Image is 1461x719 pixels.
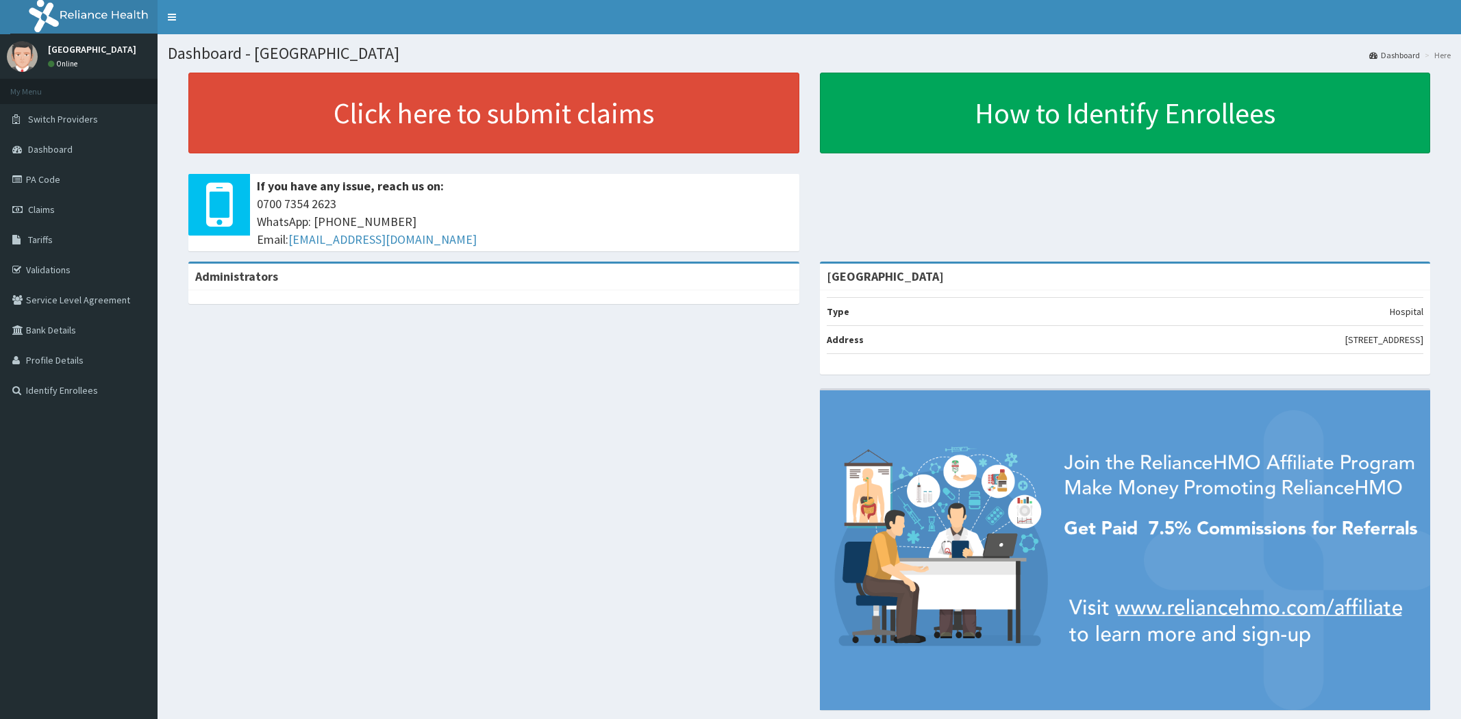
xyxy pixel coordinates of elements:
strong: [GEOGRAPHIC_DATA] [827,268,944,284]
span: Dashboard [28,143,73,155]
b: Type [827,305,849,318]
b: If you have any issue, reach us on: [257,178,444,194]
a: Online [48,59,81,68]
span: Tariffs [28,234,53,246]
li: Here [1421,49,1451,61]
a: Dashboard [1369,49,1420,61]
b: Administrators [195,268,278,284]
a: [EMAIL_ADDRESS][DOMAIN_NAME] [288,231,477,247]
img: User Image [7,41,38,72]
span: 0700 7354 2623 WhatsApp: [PHONE_NUMBER] Email: [257,195,792,248]
p: [STREET_ADDRESS] [1345,333,1423,346]
p: [GEOGRAPHIC_DATA] [48,45,136,54]
b: Address [827,333,864,346]
img: provider-team-banner.png [820,390,1431,710]
p: Hospital [1390,305,1423,318]
span: Claims [28,203,55,216]
h1: Dashboard - [GEOGRAPHIC_DATA] [168,45,1451,62]
a: How to Identify Enrollees [820,73,1431,153]
a: Click here to submit claims [188,73,799,153]
span: Switch Providers [28,113,98,125]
